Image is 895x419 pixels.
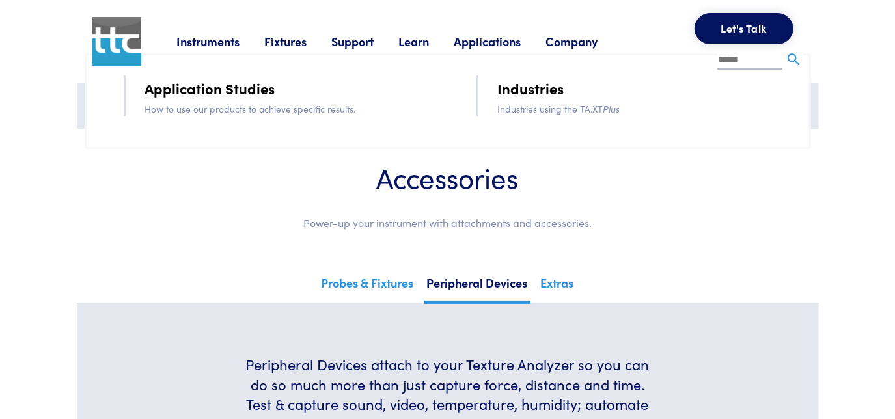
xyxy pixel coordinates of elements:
a: Instruments [176,33,264,49]
a: Industries [498,77,564,100]
i: Plus [603,102,620,115]
p: How to use our products to achieve specific results. [145,101,440,116]
a: Applications [454,33,545,49]
a: Learn [398,33,454,49]
a: Fixtures [264,33,331,49]
a: Extras [538,272,577,301]
a: Application Studies [145,77,275,100]
h1: Accessories [116,160,780,195]
button: Let's Talk [695,13,793,44]
a: Peripheral Devices [424,272,530,304]
p: Power-up your instrument with attachments and accessories. [116,215,780,232]
p: Industries using the TA.XT [498,101,793,116]
a: Probes & Fixtures [319,272,417,301]
a: Support [331,33,398,49]
img: ttc_logo_1x1_v1.0.png [92,17,141,66]
a: Company [545,33,622,49]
